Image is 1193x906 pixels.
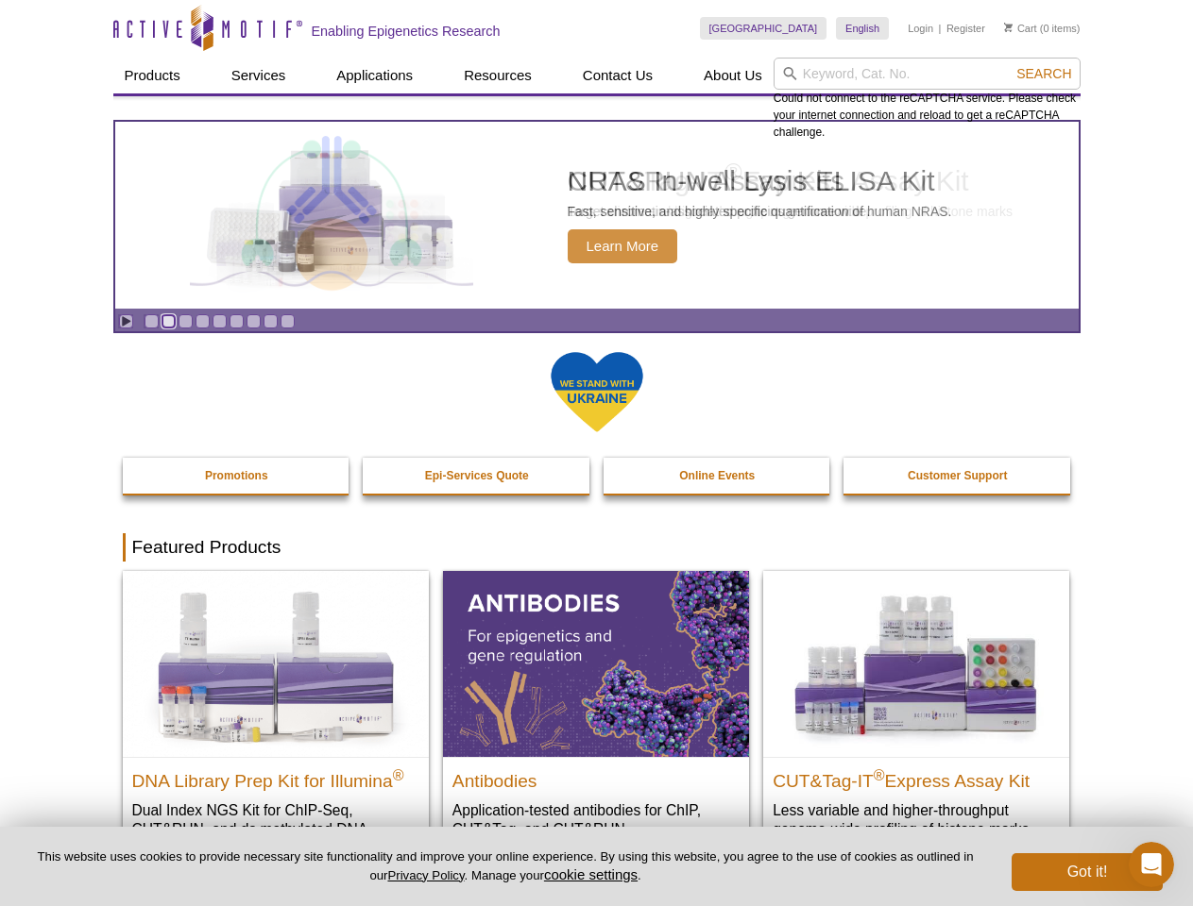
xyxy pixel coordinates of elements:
p: This website uses cookies to provide necessary site functionality and improve your online experie... [30,848,980,884]
a: Contact Us [571,58,664,93]
h2: CUT&Tag-IT Express Assay Kit [773,763,1060,791]
a: DNA Library Prep Kit for Illumina DNA Library Prep Kit for Illumina® Dual Index NGS Kit for ChIP-... [123,571,429,876]
a: Toggle autoplay [119,314,133,328]
iframe: Intercom live chat [1129,842,1174,887]
a: Go to slide 5 [213,314,227,328]
img: CUT&Tag-IT® Express Assay Kit [763,571,1069,756]
a: About Us [692,58,774,93]
a: Promotions [123,458,351,494]
a: Customer Support [844,458,1072,494]
img: All Antibodies [443,571,749,756]
a: Go to slide 3 [179,314,193,328]
div: Could not connect to the reCAPTCHA service. Please check your internet connection and reload to g... [774,58,1081,141]
a: English [836,17,889,40]
img: NRAS In-well Lysis ELISA Kit [190,150,473,280]
button: cookie settings [544,866,638,882]
h2: Featured Products [123,533,1071,562]
h2: Antibodies [452,763,740,791]
a: Go to slide 1 [145,314,159,328]
sup: ® [393,766,404,782]
button: Search [1011,65,1077,82]
a: NRAS In-well Lysis ELISA Kit NRAS In-well Lysis ELISA Kit Fast, sensitive, and highly specific qu... [115,122,1079,309]
p: Dual Index NGS Kit for ChIP-Seq, CUT&RUN, and ds methylated DNA assays. [132,800,419,858]
img: Your Cart [1004,23,1013,32]
img: We Stand With Ukraine [550,350,644,434]
a: Privacy Policy [387,868,464,882]
h2: NRAS In-well Lysis ELISA Kit [568,167,952,195]
li: (0 items) [1004,17,1081,40]
a: Applications [325,58,424,93]
span: Learn More [568,229,678,263]
a: [GEOGRAPHIC_DATA] [700,17,827,40]
a: Go to slide 6 [230,314,244,328]
span: Search [1016,66,1071,81]
a: Cart [1004,22,1037,35]
h2: Enabling Epigenetics Research [312,23,501,40]
p: Less variable and higher-throughput genome-wide profiling of histone marks​. [773,800,1060,839]
p: Fast, sensitive, and highly specific quantification of human NRAS. [568,203,952,220]
a: Go to slide 4 [196,314,210,328]
p: Application-tested antibodies for ChIP, CUT&Tag, and CUT&RUN. [452,800,740,839]
img: DNA Library Prep Kit for Illumina [123,571,429,756]
a: Go to slide 8 [264,314,278,328]
a: Go to slide 7 [247,314,261,328]
a: Resources [452,58,543,93]
strong: Customer Support [908,469,1007,482]
input: Keyword, Cat. No. [774,58,1081,90]
a: CUT&Tag-IT® Express Assay Kit CUT&Tag-IT®Express Assay Kit Less variable and higher-throughput ge... [763,571,1069,857]
a: Register [946,22,985,35]
a: Go to slide 9 [281,314,295,328]
a: Epi-Services Quote [363,458,591,494]
a: Go to slide 2 [162,314,176,328]
article: NRAS In-well Lysis ELISA Kit [115,122,1079,309]
h2: DNA Library Prep Kit for Illumina [132,763,419,791]
a: Products [113,58,192,93]
li: | [939,17,942,40]
strong: Epi-Services Quote [425,469,529,482]
sup: ® [874,766,885,782]
a: All Antibodies Antibodies Application-tested antibodies for ChIP, CUT&Tag, and CUT&RUN. [443,571,749,857]
strong: Online Events [679,469,755,482]
a: Services [220,58,298,93]
button: Got it! [1012,853,1163,891]
a: Login [908,22,933,35]
strong: Promotions [205,469,268,482]
a: Online Events [604,458,832,494]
